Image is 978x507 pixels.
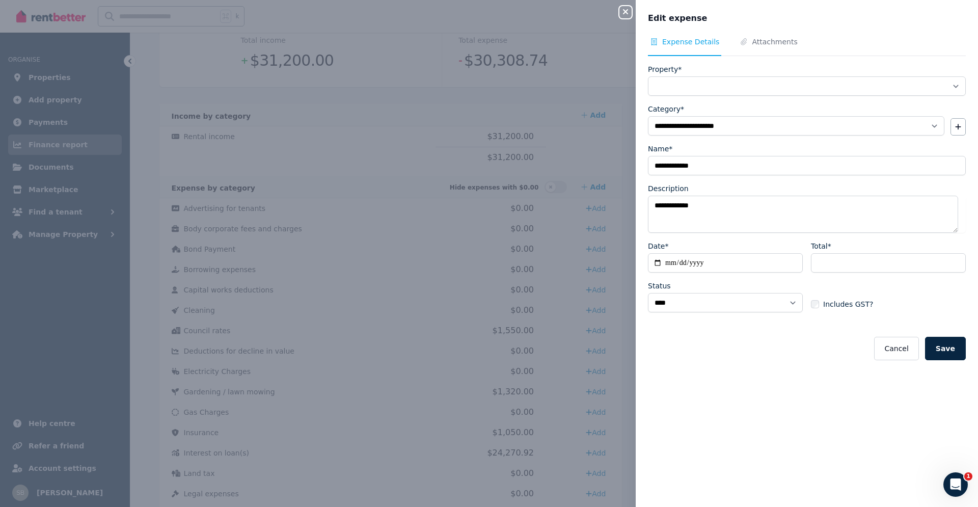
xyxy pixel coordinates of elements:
[648,64,682,74] label: Property*
[648,144,672,154] label: Name*
[752,37,797,47] span: Attachments
[648,12,707,24] span: Edit expense
[925,337,966,360] button: Save
[648,183,689,194] label: Description
[874,337,918,360] button: Cancel
[964,472,972,481] span: 1
[648,104,684,114] label: Category*
[943,472,968,497] iframe: Intercom live chat
[811,241,831,251] label: Total*
[648,241,668,251] label: Date*
[823,299,873,309] span: Includes GST?
[648,281,671,291] label: Status
[811,300,819,308] input: Includes GST?
[662,37,719,47] span: Expense Details
[648,37,966,56] nav: Tabs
